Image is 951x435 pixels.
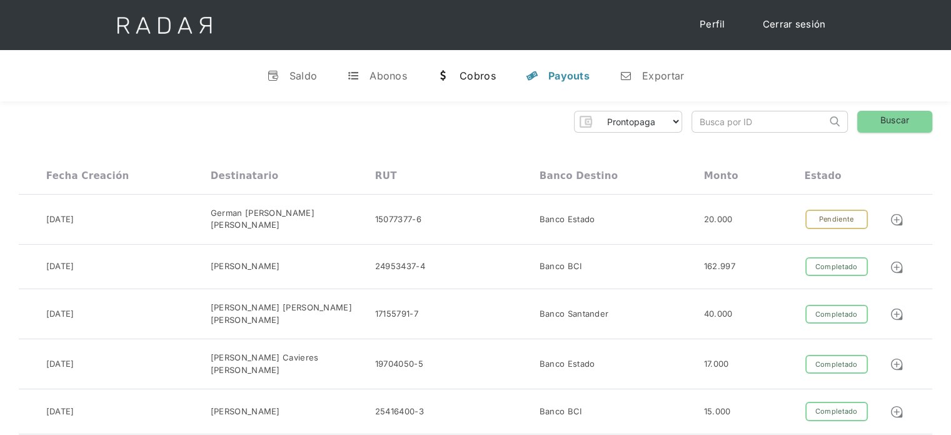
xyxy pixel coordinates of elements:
[704,358,729,371] div: 17.000
[375,358,423,371] div: 19704050-5
[805,257,868,277] div: Completado
[375,213,421,226] div: 15077377-6
[750,13,838,37] a: Cerrar sesión
[642,69,684,82] div: Exportar
[211,207,375,232] div: German [PERSON_NAME] [PERSON_NAME]
[704,406,731,418] div: 15.000
[805,305,868,324] div: Completado
[370,69,407,82] div: Abonos
[890,260,903,274] img: Detalle
[890,357,903,371] img: Detalle
[890,405,903,419] img: Detalle
[704,213,733,226] div: 20.000
[692,111,827,132] input: Busca por ID
[46,358,74,371] div: [DATE]
[540,170,618,182] div: Banco destino
[704,260,735,273] div: 162.997
[211,406,280,418] div: [PERSON_NAME]
[574,111,682,133] form: Form
[375,406,424,418] div: 25416400-3
[540,260,582,273] div: Banco BCI
[704,170,738,182] div: Monto
[375,170,397,182] div: RUT
[540,308,609,320] div: Banco Santander
[375,260,425,273] div: 24953437-4
[548,69,590,82] div: Payouts
[890,213,903,227] img: Detalle
[437,69,450,82] div: w
[704,308,733,320] div: 40.000
[540,358,595,371] div: Banco Estado
[267,69,279,82] div: v
[347,69,360,82] div: t
[289,69,318,82] div: Saldo
[540,406,582,418] div: Banco BCI
[211,260,280,273] div: [PERSON_NAME]
[805,355,868,374] div: Completado
[857,111,932,133] a: Buscar
[46,406,74,418] div: [DATE]
[46,170,129,182] div: Fecha creación
[620,69,632,82] div: n
[540,213,595,226] div: Banco Estado
[211,170,278,182] div: Destinatario
[211,302,375,326] div: [PERSON_NAME] [PERSON_NAME] [PERSON_NAME]
[890,307,903,321] img: Detalle
[46,213,74,226] div: [DATE]
[211,352,375,376] div: [PERSON_NAME] Cavieres [PERSON_NAME]
[687,13,738,37] a: Perfil
[805,402,868,421] div: Completado
[460,69,496,82] div: Cobros
[526,69,538,82] div: y
[375,308,418,320] div: 17155791-7
[804,170,841,182] div: Estado
[805,210,868,229] div: Pendiente
[46,308,74,320] div: [DATE]
[46,260,74,273] div: [DATE]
